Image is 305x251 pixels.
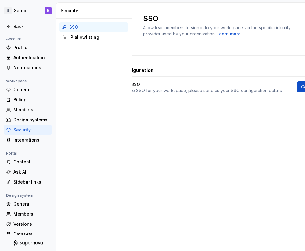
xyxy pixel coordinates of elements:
div: Ask AI [13,169,49,175]
svg: Supernova Logo [13,240,43,246]
a: Profile [4,43,52,52]
div: Back [13,23,49,30]
div: IP allowlisting [69,34,126,40]
span: . [216,32,242,36]
div: Members [13,211,49,217]
h2: SSO [143,14,294,23]
a: Billing [4,95,52,105]
div: Versions [13,221,49,227]
div: Notifications [13,65,49,71]
a: Versions [4,219,52,229]
div: Profile [13,45,49,51]
div: Design systems [13,117,49,123]
div: Sauce [14,8,27,14]
a: Ask AI [4,167,52,177]
a: Content [4,157,52,167]
a: Authentication [4,53,52,63]
span: Allow team members to sign in to your workspace via the specific identity provider used by your o... [143,25,292,36]
a: Back [4,22,52,31]
div: Security [13,127,49,133]
p: To configure SSO for your workspace, please send us your SSO configuration details. [109,88,283,94]
a: General [4,199,52,209]
div: Members [13,107,49,113]
div: Content [13,159,49,165]
a: Design systems [4,115,52,125]
a: IP allowlisting [59,32,128,42]
a: General [4,85,52,95]
a: Datasets [4,229,52,239]
div: Portal [4,150,19,157]
div: Account [4,35,23,43]
div: General [13,87,49,93]
a: Members [4,105,52,115]
button: SSauceR [1,4,54,17]
div: Sidebar links [13,179,49,185]
div: S [4,7,12,14]
a: Notifications [4,63,52,73]
div: Datasets [13,231,49,237]
div: Authentication [13,55,49,61]
a: Integrations [4,135,52,145]
div: General [13,201,49,207]
div: Security [61,8,129,14]
a: Learn more [217,31,241,37]
div: Billing [13,97,49,103]
div: Integrations [13,137,49,143]
div: Design system [4,192,36,199]
a: Sidebar links [4,177,52,187]
div: R [47,8,49,13]
div: SSO [69,24,126,30]
div: Workspace [4,77,29,85]
a: Security [4,125,52,135]
a: SSO [59,22,128,32]
a: Members [4,209,52,219]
